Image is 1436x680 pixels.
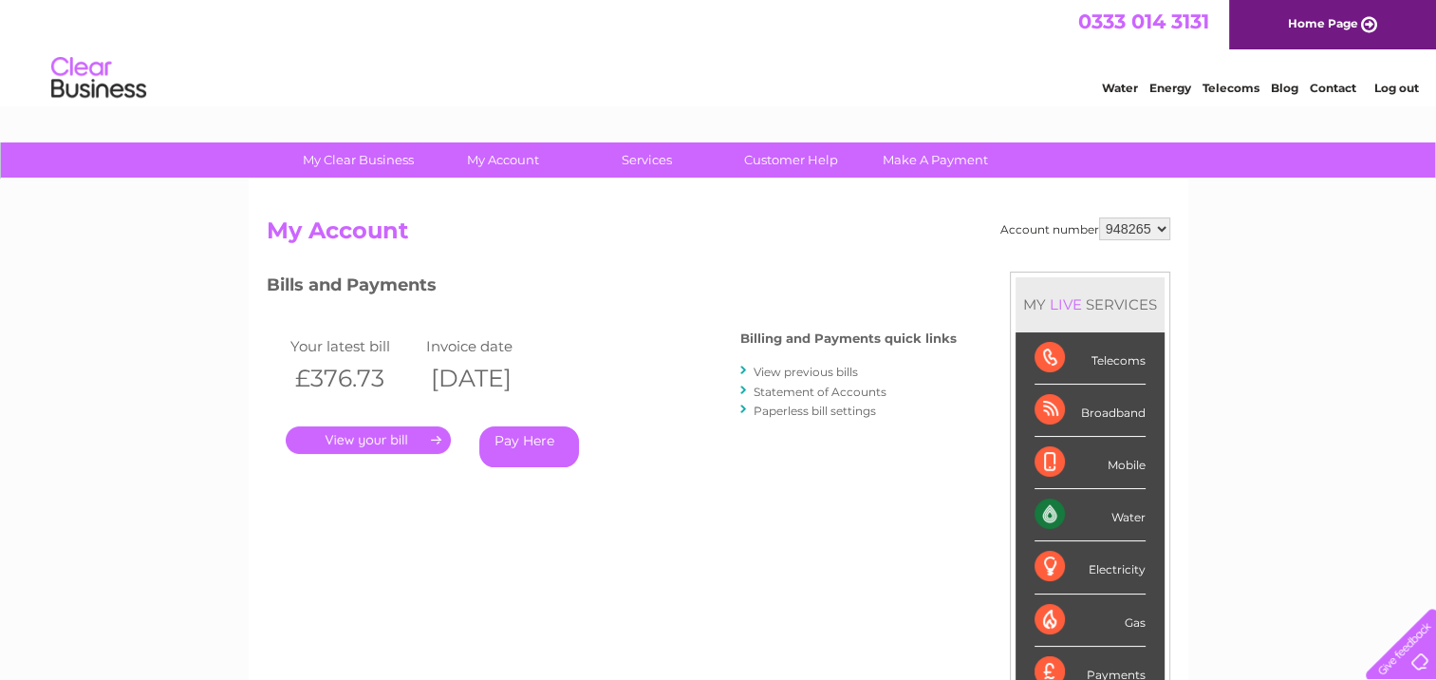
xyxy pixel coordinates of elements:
div: Mobile [1035,437,1146,489]
a: Telecoms [1203,81,1259,95]
a: Contact [1310,81,1356,95]
h2: My Account [267,217,1170,254]
th: £376.73 [286,359,422,398]
div: MY SERVICES [1016,277,1165,331]
div: Clear Business is a trading name of Verastar Limited (registered in [GEOGRAPHIC_DATA] No. 3667643... [270,10,1167,92]
a: Customer Help [713,142,869,178]
a: Statement of Accounts [754,385,886,399]
a: My Account [424,142,581,178]
td: Your latest bill [286,333,422,359]
a: Log out [1373,81,1418,95]
th: [DATE] [421,359,558,398]
td: Invoice date [421,333,558,359]
div: Telecoms [1035,332,1146,385]
div: Broadband [1035,385,1146,437]
a: Water [1102,81,1138,95]
div: LIVE [1046,295,1086,313]
a: My Clear Business [280,142,437,178]
a: Make A Payment [857,142,1014,178]
img: logo.png [50,49,147,107]
div: Account number [1000,217,1170,240]
div: Gas [1035,595,1146,647]
a: Paperless bill settings [754,404,876,418]
a: Blog [1271,81,1298,95]
a: Energy [1149,81,1191,95]
a: View previous bills [754,365,858,379]
a: Pay Here [479,426,579,467]
h4: Billing and Payments quick links [740,331,957,346]
a: . [286,426,451,454]
a: 0333 014 3131 [1078,9,1209,33]
a: Services [569,142,725,178]
h3: Bills and Payments [267,272,957,305]
div: Electricity [1035,541,1146,594]
div: Water [1035,489,1146,541]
